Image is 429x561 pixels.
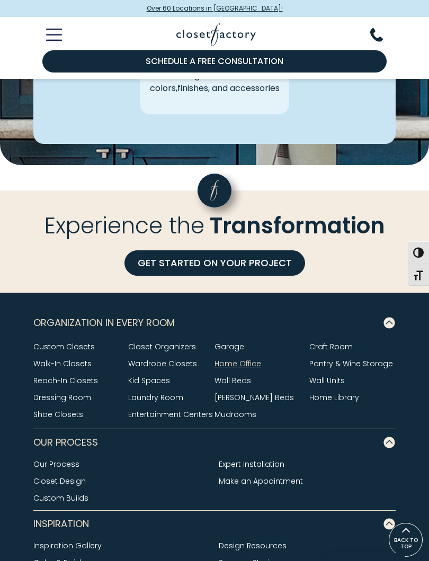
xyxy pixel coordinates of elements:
[148,69,281,95] p: The largest selection of colors, finishes, and accessories
[128,358,197,369] a: Wardrobe Closets
[176,23,256,46] img: Closet Factory Logo
[370,28,396,42] button: Phone Number
[33,476,86,486] a: Closet Design
[309,341,353,352] a: Craft Room
[33,409,83,420] a: Shoe Closets
[33,375,98,386] a: Reach-In Closets
[124,250,305,276] a: GET STARTED ON YOUR PROJECT
[33,429,396,456] button: Footer Subnav Button - Our Process
[389,523,423,557] a: BACK TO TOP
[33,493,88,503] a: Custom Builds
[33,459,79,469] a: Our Process
[33,511,396,537] button: Footer Subnav Button - Inspiration
[44,211,204,242] span: Experience the
[128,392,183,403] a: Laundry Room
[33,429,98,456] span: Our Process
[309,375,345,386] a: Wall Units
[408,264,429,286] button: Toggle Font size
[408,241,429,264] button: Toggle High Contrast
[210,211,385,242] span: Transformation
[33,341,95,352] a: Custom Closets
[215,375,251,386] a: Wall Beds
[33,511,89,537] span: Inspiration
[309,358,393,369] a: Pantry & Wine Storage
[128,375,170,386] a: Kid Spaces
[33,392,91,403] a: Dressing Room
[219,459,284,469] a: Expert Installation
[389,537,422,550] span: BACK TO TOP
[309,392,359,403] a: Home Library
[215,358,261,369] a: Home Office
[33,29,62,41] button: Toggle Mobile Menu
[215,409,256,420] a: Mudrooms
[33,540,102,551] a: Inspiration Gallery
[128,409,213,420] a: Entertainment Centers
[128,341,196,352] a: Closet Organizers
[33,310,175,336] span: Organization in Every Room
[215,392,294,403] a: [PERSON_NAME] Beds
[33,358,92,369] a: Walk-In Closets
[219,476,303,486] a: Make an Appointment
[42,50,387,73] a: Schedule a Free Consultation
[33,310,396,336] button: Footer Subnav Button - Organization in Every Room
[219,540,287,551] a: Design Resources
[147,4,283,13] span: Over 60 Locations in [GEOGRAPHIC_DATA]!
[215,341,244,352] a: Garage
